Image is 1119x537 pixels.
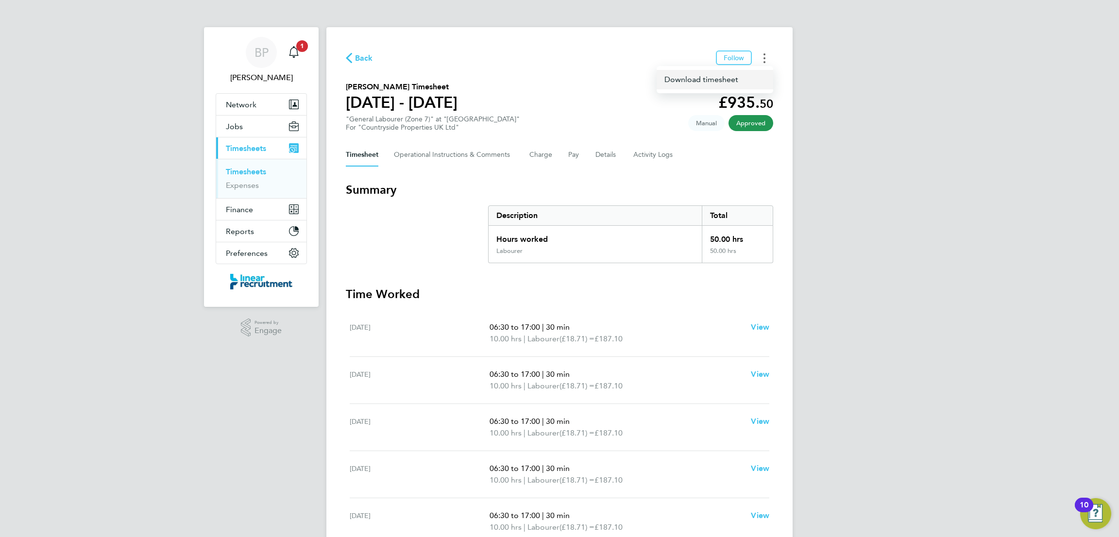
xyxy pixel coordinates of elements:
span: 06:30 to 17:00 [490,417,540,426]
span: | [542,511,544,520]
a: View [751,510,769,521]
span: | [524,381,526,390]
span: | [542,369,544,379]
div: Labourer [496,247,523,255]
a: BP[PERSON_NAME] [216,37,307,84]
span: 10.00 hrs [490,381,522,390]
span: 10.00 hrs [490,522,522,532]
span: 06:30 to 17:00 [490,511,540,520]
div: Total [702,206,773,225]
span: Bethan Parr [216,72,307,84]
div: Hours worked [489,226,702,247]
span: £187.10 [594,381,623,390]
div: For "Countryside Properties UK Ltd" [346,123,520,132]
span: 10.00 hrs [490,334,522,343]
a: 1 [284,37,304,68]
button: Timesheets [216,137,306,159]
span: | [524,334,526,343]
a: Timesheets Menu [657,70,773,89]
button: Details [595,143,618,167]
span: Labourer [527,333,559,345]
span: | [542,322,544,332]
button: Timesheet [346,143,378,167]
button: Follow [716,50,752,65]
h2: [PERSON_NAME] Timesheet [346,81,458,93]
div: [DATE] [350,510,490,533]
span: Reports [226,227,254,236]
span: | [524,428,526,437]
span: This timesheet was manually created. [688,115,725,131]
div: Timesheets [216,159,306,198]
button: Network [216,94,306,115]
span: Timesheets [226,144,266,153]
div: 50.00 hrs [702,226,773,247]
span: 06:30 to 17:00 [490,322,540,332]
span: Network [226,100,256,109]
span: Follow [724,53,744,62]
button: Timesheets Menu [756,50,773,66]
span: £187.10 [594,475,623,485]
span: Labourer [527,474,559,486]
h3: Time Worked [346,286,773,302]
span: (£18.71) = [559,522,594,532]
a: Timesheets [226,167,266,176]
span: 06:30 to 17:00 [490,464,540,473]
span: 30 min [546,417,570,426]
a: View [751,416,769,427]
span: View [751,511,769,520]
nav: Main navigation [204,27,319,307]
span: £187.10 [594,428,623,437]
span: (£18.71) = [559,334,594,343]
span: | [524,475,526,485]
span: | [542,464,544,473]
div: 10 [1080,505,1088,518]
div: [DATE] [350,321,490,345]
span: Labourer [527,521,559,533]
span: BP [254,46,269,59]
span: £187.10 [594,334,623,343]
button: Finance [216,199,306,220]
div: Description [489,206,702,225]
a: Powered byEngage [241,319,282,337]
span: 1 [296,40,308,52]
div: [DATE] [350,416,490,439]
span: Powered by [254,319,282,327]
div: "General Labourer (Zone 7)" at "[GEOGRAPHIC_DATA]" [346,115,520,132]
span: 10.00 hrs [490,428,522,437]
button: Pay [568,143,580,167]
a: Expenses [226,181,259,190]
div: Summary [488,205,773,263]
div: [DATE] [350,463,490,486]
div: [DATE] [350,369,490,392]
span: (£18.71) = [559,428,594,437]
a: View [751,463,769,474]
button: Back [346,52,373,64]
span: Back [355,52,373,64]
span: | [524,522,526,532]
span: 30 min [546,464,570,473]
span: View [751,417,769,426]
h3: Summary [346,182,773,198]
span: Engage [254,327,282,335]
span: Jobs [226,122,243,131]
span: (£18.71) = [559,475,594,485]
button: Operational Instructions & Comments [394,143,514,167]
span: View [751,369,769,379]
span: Labourer [527,427,559,439]
button: Preferences [216,242,306,264]
span: 10.00 hrs [490,475,522,485]
span: Preferences [226,249,268,258]
span: 30 min [546,511,570,520]
span: 30 min [546,369,570,379]
span: £187.10 [594,522,623,532]
div: 50.00 hrs [702,247,773,263]
span: View [751,322,769,332]
span: Labourer [527,380,559,392]
span: 30 min [546,322,570,332]
span: Finance [226,205,253,214]
h1: [DATE] - [DATE] [346,93,458,112]
span: View [751,464,769,473]
app-decimal: £935. [718,93,773,112]
button: Charge [529,143,553,167]
span: (£18.71) = [559,381,594,390]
